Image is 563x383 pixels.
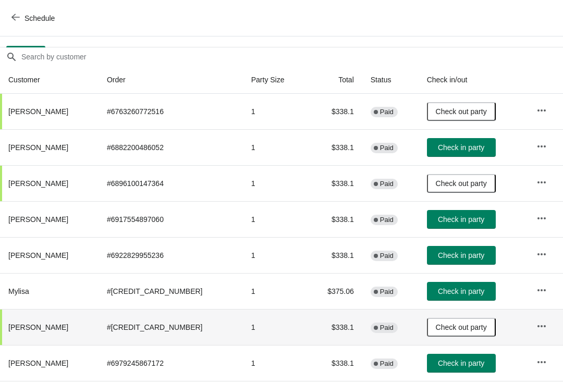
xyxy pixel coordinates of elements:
[8,251,68,260] span: [PERSON_NAME]
[21,47,563,66] input: Search by customer
[243,66,307,94] th: Party Size
[380,288,394,296] span: Paid
[427,138,496,157] button: Check in party
[99,129,243,165] td: # 6882200486052
[380,108,394,116] span: Paid
[362,66,419,94] th: Status
[25,14,55,22] span: Schedule
[419,66,529,94] th: Check in/out
[436,179,487,188] span: Check out party
[380,180,394,188] span: Paid
[307,129,362,165] td: $338.1
[438,143,484,152] span: Check in party
[243,309,307,345] td: 1
[243,201,307,237] td: 1
[427,174,496,193] button: Check out party
[380,144,394,152] span: Paid
[243,94,307,129] td: 1
[427,102,496,121] button: Check out party
[307,237,362,273] td: $338.1
[427,354,496,373] button: Check in party
[8,179,68,188] span: [PERSON_NAME]
[380,324,394,332] span: Paid
[438,287,484,295] span: Check in party
[243,129,307,165] td: 1
[438,215,484,224] span: Check in party
[8,215,68,224] span: [PERSON_NAME]
[8,287,29,295] span: Mylisa
[438,251,484,260] span: Check in party
[307,165,362,201] td: $338.1
[427,210,496,229] button: Check in party
[5,9,63,28] button: Schedule
[99,345,243,381] td: # 6979245867172
[427,282,496,301] button: Check in party
[436,107,487,116] span: Check out party
[8,107,68,116] span: [PERSON_NAME]
[243,165,307,201] td: 1
[99,201,243,237] td: # 6917554897060
[8,323,68,331] span: [PERSON_NAME]
[99,237,243,273] td: # 6922829955236
[8,359,68,367] span: [PERSON_NAME]
[8,143,68,152] span: [PERSON_NAME]
[243,237,307,273] td: 1
[243,273,307,309] td: 1
[243,345,307,381] td: 1
[307,345,362,381] td: $338.1
[380,216,394,224] span: Paid
[99,66,243,94] th: Order
[380,252,394,260] span: Paid
[307,94,362,129] td: $338.1
[99,309,243,345] td: # [CREDIT_CARD_NUMBER]
[427,246,496,265] button: Check in party
[427,318,496,337] button: Check out party
[380,360,394,368] span: Paid
[99,94,243,129] td: # 6763260772516
[307,309,362,345] td: $338.1
[307,273,362,309] td: $375.06
[307,201,362,237] td: $338.1
[436,323,487,331] span: Check out party
[307,66,362,94] th: Total
[438,359,484,367] span: Check in party
[99,273,243,309] td: # [CREDIT_CARD_NUMBER]
[99,165,243,201] td: # 6896100147364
